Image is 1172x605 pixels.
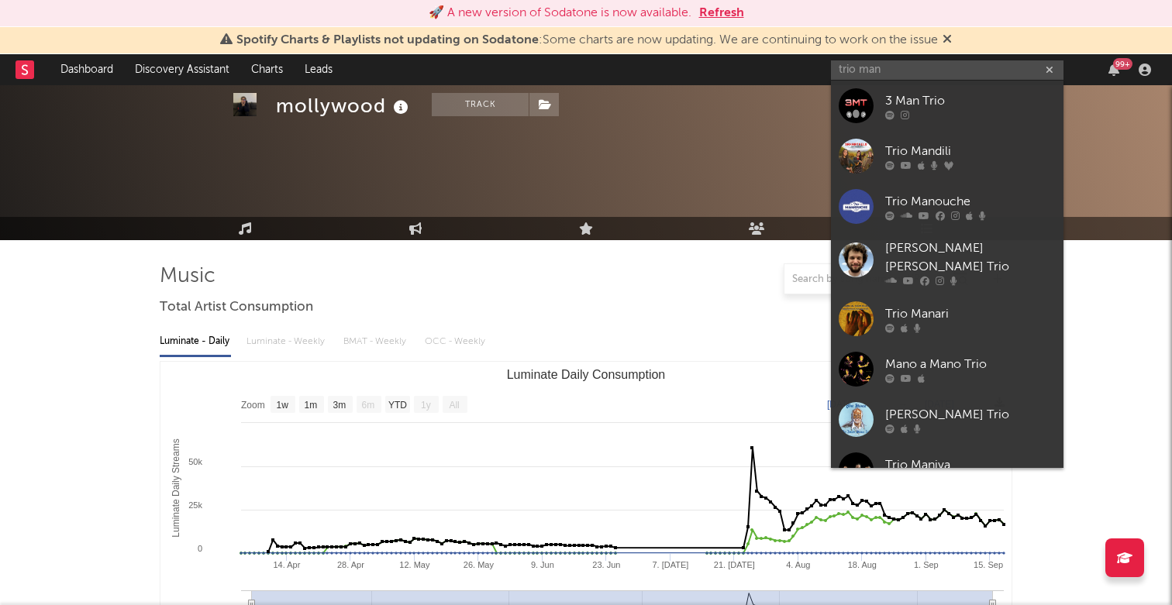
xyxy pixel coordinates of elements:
text: 1y [421,400,431,411]
button: 99+ [1108,64,1119,76]
text: 4. Aug [786,560,810,569]
button: Track [432,93,529,116]
div: mollywood [276,93,412,119]
text: 0 [198,544,202,553]
a: Trio Mandili [831,131,1063,181]
text: 1m [305,400,318,411]
a: Dashboard [50,54,124,85]
a: 3 Man Trio [831,81,1063,131]
text: 12. May [399,560,430,569]
a: Trio Maniva [831,445,1063,495]
text: Luminate Daily Consumption [507,368,666,381]
a: [PERSON_NAME] Trio [831,394,1063,445]
input: Search for artists [831,60,1063,80]
span: Total Artist Consumption [160,298,313,317]
text: 28. Apr [337,560,364,569]
a: Trio Manari [831,294,1063,344]
text: 3m [333,400,346,411]
div: Trio Manari [885,304,1056,323]
text: 25k [188,500,202,510]
a: Leads [294,54,343,85]
text: YTD [388,400,407,411]
text: 1. Sep [914,560,939,569]
button: Refresh [699,4,744,22]
text: 18. Aug [848,560,877,569]
div: Trio Mandili [885,142,1056,160]
text: 14. Apr [273,560,300,569]
text: 50k [188,457,202,466]
span: : Some charts are now updating. We are continuing to work on the issue [236,34,938,46]
div: Luminate - Daily [160,328,231,355]
span: Dismiss [943,34,952,46]
div: 3 Man Trio [885,91,1056,110]
div: Trio Maniva [885,455,1056,474]
div: [PERSON_NAME] Trio [885,405,1056,424]
text: All [449,400,459,411]
a: Charts [240,54,294,85]
text: 9. Jun [531,560,554,569]
a: Trio Manouche [831,181,1063,232]
text: 1w [277,400,289,411]
div: Mano a Mano Trio [885,355,1056,373]
text: 7. [DATE] [652,560,688,569]
text: Luminate Daily Streams [171,438,181,537]
div: 99 + [1113,58,1132,70]
a: Discovery Assistant [124,54,240,85]
input: Search by song name or URL [784,273,948,286]
a: Mano a Mano Trio [831,344,1063,394]
div: 🚀 A new version of Sodatone is now available. [429,4,691,22]
div: [PERSON_NAME] [PERSON_NAME] Trio [885,239,1056,277]
text: 15. Sep [974,560,1003,569]
text: 26. May [464,560,495,569]
text: [DATE] [827,399,857,410]
a: [PERSON_NAME] [PERSON_NAME] Trio [831,232,1063,294]
text: Zoom [241,400,265,411]
text: 21. [DATE] [714,560,755,569]
text: 23. Jun [592,560,620,569]
span: Spotify Charts & Playlists not updating on Sodatone [236,34,539,46]
div: Trio Manouche [885,192,1056,211]
text: 6m [362,400,375,411]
